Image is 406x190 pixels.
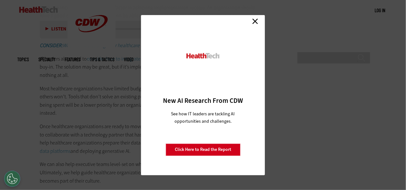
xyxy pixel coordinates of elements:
[164,110,243,125] p: See how IT leaders are tackling AI opportunities and challenges.
[4,171,20,187] button: Open Preferences
[152,96,254,105] h3: New AI Research From CDW
[250,17,260,26] a: Close
[186,53,221,59] img: HealthTech_0.png
[166,144,240,156] a: Click Here to Read the Report
[4,171,20,187] div: Cookies Settings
